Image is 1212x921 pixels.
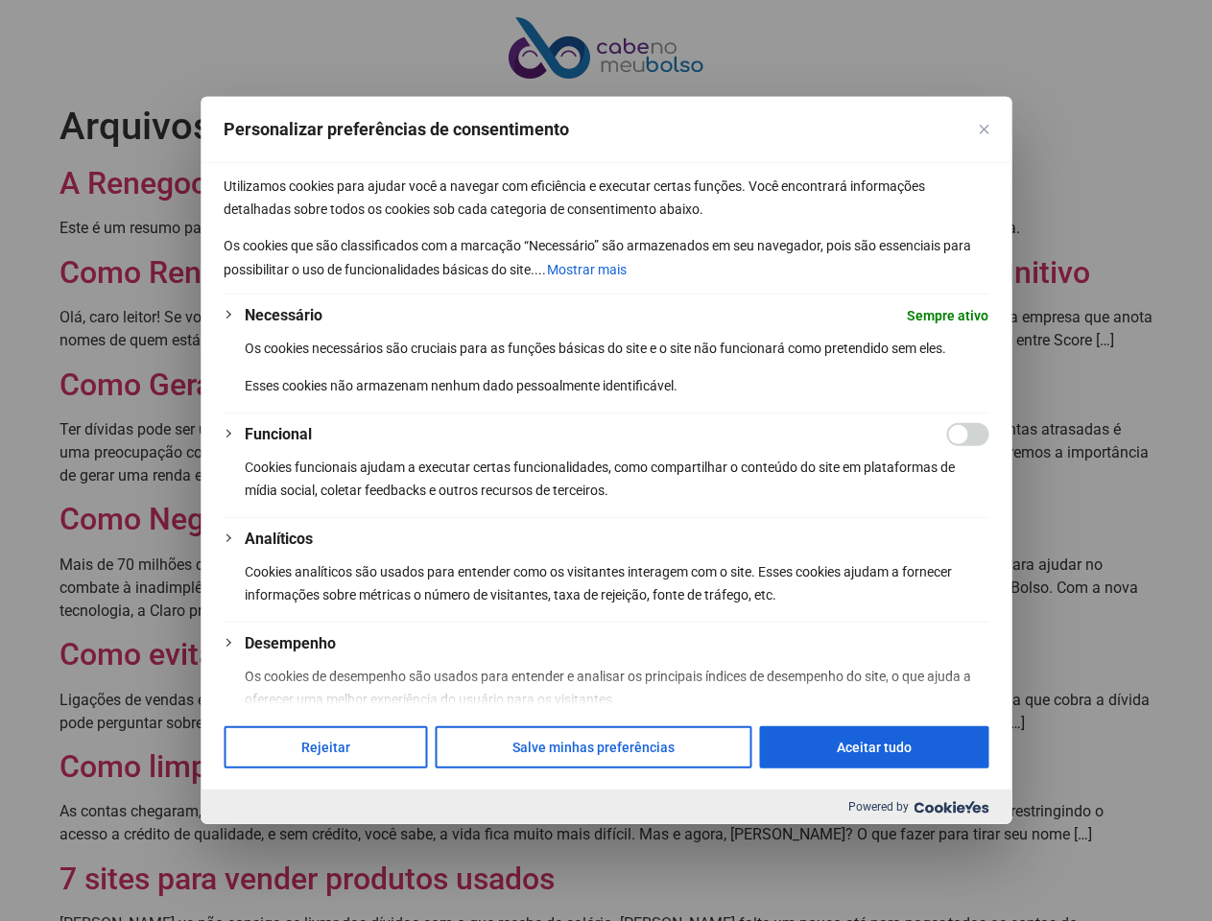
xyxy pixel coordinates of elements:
[907,304,988,327] span: Sempre ativo
[245,456,988,502] p: Cookies funcionais ajudam a executar certas funcionalidades, como compartilhar o conteúdo do site...
[224,726,427,768] button: Rejeitar
[201,790,1011,824] div: Powered by
[245,374,988,397] p: Esses cookies não armazenam nenhum dado pessoalmente identificável.
[224,118,569,141] span: Personalizar preferências de consentimento
[245,423,312,446] button: Funcional
[224,234,988,282] p: Os cookies que são classificados com a marcação “Necessário” são armazenados em seu navegador, po...
[914,801,988,814] img: Cookieyes logo
[224,175,988,221] p: Utilizamos cookies para ajudar você a navegar com eficiência e executar certas funções. Você enco...
[245,560,988,606] p: Cookies analíticos são usados para entender como os visitantes interagem com o site. Esses cookie...
[979,125,988,134] img: Close
[245,665,988,711] p: Os cookies de desempenho são usados para entender e analisar os principais índices de desempenho ...
[759,726,988,768] button: Aceitar tudo
[435,726,751,768] button: Salve minhas preferências
[946,423,988,446] input: Habilitar Funcional
[245,528,313,551] button: Analíticos
[979,125,988,134] button: Fechar
[245,632,336,655] button: Desempenho
[546,257,628,282] button: Mostrar mais
[245,337,988,360] p: Os cookies necessários são cruciais para as funções básicas do site e o site não funcionará como ...
[245,304,322,327] button: Necessário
